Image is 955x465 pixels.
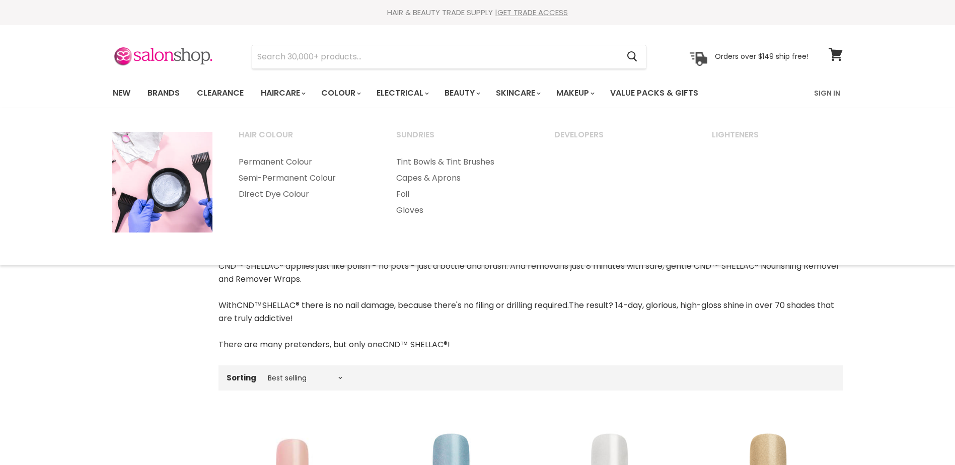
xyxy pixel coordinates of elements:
nav: Main [100,79,855,108]
span: With [218,299,237,311]
a: Tint Bowls & Tint Brushes [384,154,540,170]
a: Lighteners [699,127,855,152]
p: Orders over $149 ship free! [715,52,809,61]
a: Sign In [808,83,846,104]
a: GET TRADE ACCESS [497,7,568,18]
a: Capes & Aprons [384,170,540,186]
span: CND™ [237,299,262,311]
a: Gloves [384,202,540,218]
ul: Main menu [384,154,540,218]
form: Product [252,45,646,69]
a: Beauty [437,83,486,104]
a: New [105,83,138,104]
button: Search [619,45,646,68]
a: Brands [140,83,187,104]
a: Haircare [253,83,312,104]
ul: Main menu [226,154,382,202]
span: There are many pretenders, but only one [218,339,383,350]
div: HAIR & BEAUTY TRADE SUPPLY | [100,8,855,18]
a: Colour [314,83,367,104]
a: Hair Colour [226,127,382,152]
label: Sorting [227,373,256,382]
span: SHELLAC® there is no nail damage, because there's no filing or drilling required. [262,299,569,311]
a: Semi-Permanent Colour [226,170,382,186]
ul: Main menu [105,79,757,108]
a: Sundries [384,127,540,152]
a: Direct Dye Colour [226,186,382,202]
a: Developers [542,127,698,152]
a: Value Packs & Gifts [603,83,706,104]
a: Makeup [549,83,601,104]
input: Search [252,45,619,68]
a: Foil [384,186,540,202]
a: Clearance [189,83,251,104]
span: CND™ SHELLAC®! [383,339,450,350]
a: Electrical [369,83,435,104]
a: Skincare [488,83,547,104]
a: Permanent Colour [226,154,382,170]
